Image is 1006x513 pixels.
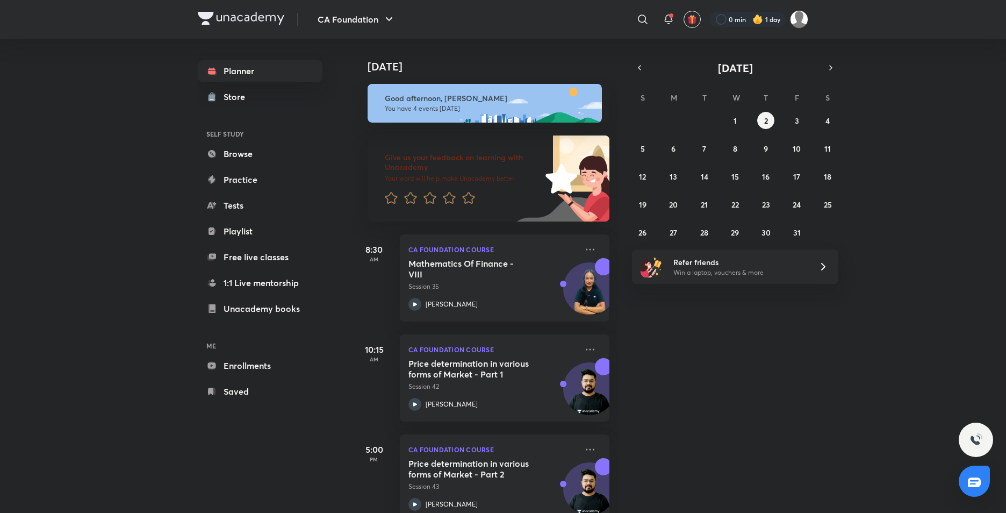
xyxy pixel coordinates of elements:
[670,172,677,182] abbr: October 13, 2025
[670,227,677,238] abbr: October 27, 2025
[696,196,713,213] button: October 21, 2025
[757,224,774,241] button: October 30, 2025
[426,400,478,409] p: [PERSON_NAME]
[198,143,322,165] a: Browse
[757,140,774,157] button: October 9, 2025
[671,144,676,154] abbr: October 6, 2025
[198,12,284,25] img: Company Logo
[731,199,739,210] abbr: October 22, 2025
[757,168,774,185] button: October 16, 2025
[671,92,677,103] abbr: Monday
[727,196,744,213] button: October 22, 2025
[696,224,713,241] button: October 28, 2025
[762,199,770,210] abbr: October 23, 2025
[198,86,322,108] a: Store
[795,92,799,103] abbr: Friday
[353,356,396,362] p: AM
[969,433,982,446] img: ttu
[757,196,774,213] button: October 23, 2025
[408,382,577,391] p: Session 42
[819,112,836,129] button: October 4, 2025
[641,92,645,103] abbr: Sunday
[718,61,753,75] span: [DATE]
[788,168,806,185] button: October 17, 2025
[385,94,592,103] h6: Good afternoon, [PERSON_NAME]
[702,144,706,154] abbr: October 7, 2025
[665,140,682,157] button: October 6, 2025
[198,12,284,27] a: Company Logo
[634,140,651,157] button: October 5, 2025
[198,272,322,294] a: 1:1 Live mentorship
[353,443,396,456] h5: 5:00
[368,84,602,123] img: afternoon
[727,140,744,157] button: October 8, 2025
[408,458,542,480] h5: Price determination in various forms of Market - Part 2
[673,256,806,268] h6: Refer friends
[734,116,737,126] abbr: October 1, 2025
[819,168,836,185] button: October 18, 2025
[701,172,708,182] abbr: October 14, 2025
[825,116,830,126] abbr: October 4, 2025
[795,116,799,126] abbr: October 3, 2025
[793,199,801,210] abbr: October 24, 2025
[426,500,478,509] p: [PERSON_NAME]
[198,355,322,376] a: Enrollments
[825,92,830,103] abbr: Saturday
[198,60,322,82] a: Planner
[408,258,542,280] h5: Mathematics Of Finance - VIII
[793,227,801,238] abbr: October 31, 2025
[788,112,806,129] button: October 3, 2025
[702,92,707,103] abbr: Tuesday
[408,282,577,291] p: Session 35
[731,172,739,182] abbr: October 15, 2025
[696,168,713,185] button: October 14, 2025
[819,196,836,213] button: October 25, 2025
[426,300,478,309] p: [PERSON_NAME]
[408,343,577,356] p: CA Foundation Course
[408,482,577,491] p: Session 43
[564,268,615,320] img: Avatar
[385,104,592,113] p: You have 4 events [DATE]
[198,298,322,319] a: Unacademy books
[639,199,646,210] abbr: October 19, 2025
[408,358,542,380] h5: Price determination in various forms of Market - Part 1
[638,227,646,238] abbr: October 26, 2025
[311,9,402,30] button: CA Foundation
[634,168,651,185] button: October 12, 2025
[824,172,831,182] abbr: October 18, 2025
[368,60,620,73] h4: [DATE]
[665,224,682,241] button: October 27, 2025
[673,268,806,277] p: Win a laptop, vouchers & more
[824,144,831,154] abbr: October 11, 2025
[634,224,651,241] button: October 26, 2025
[353,243,396,256] h5: 8:30
[198,220,322,242] a: Playlist
[790,10,808,28] img: vaibhav Singh
[224,90,251,103] div: Store
[639,172,646,182] abbr: October 12, 2025
[509,136,609,222] img: feedback_image
[764,92,768,103] abbr: Thursday
[198,195,322,216] a: Tests
[353,256,396,262] p: AM
[788,196,806,213] button: October 24, 2025
[788,140,806,157] button: October 10, 2025
[819,140,836,157] button: October 11, 2025
[198,381,322,402] a: Saved
[665,168,682,185] button: October 13, 2025
[198,246,322,268] a: Free live classes
[353,343,396,356] h5: 10:15
[788,224,806,241] button: October 31, 2025
[764,144,768,154] abbr: October 9, 2025
[669,199,678,210] abbr: October 20, 2025
[757,112,774,129] button: October 2, 2025
[385,153,542,172] h6: Give us your feedback on learning with Unacademy
[727,168,744,185] button: October 15, 2025
[700,227,708,238] abbr: October 28, 2025
[824,199,832,210] abbr: October 25, 2025
[198,125,322,143] h6: SELF STUDY
[385,174,542,183] p: Your word will help make Unacademy better
[752,14,763,25] img: streak
[696,140,713,157] button: October 7, 2025
[731,227,739,238] abbr: October 29, 2025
